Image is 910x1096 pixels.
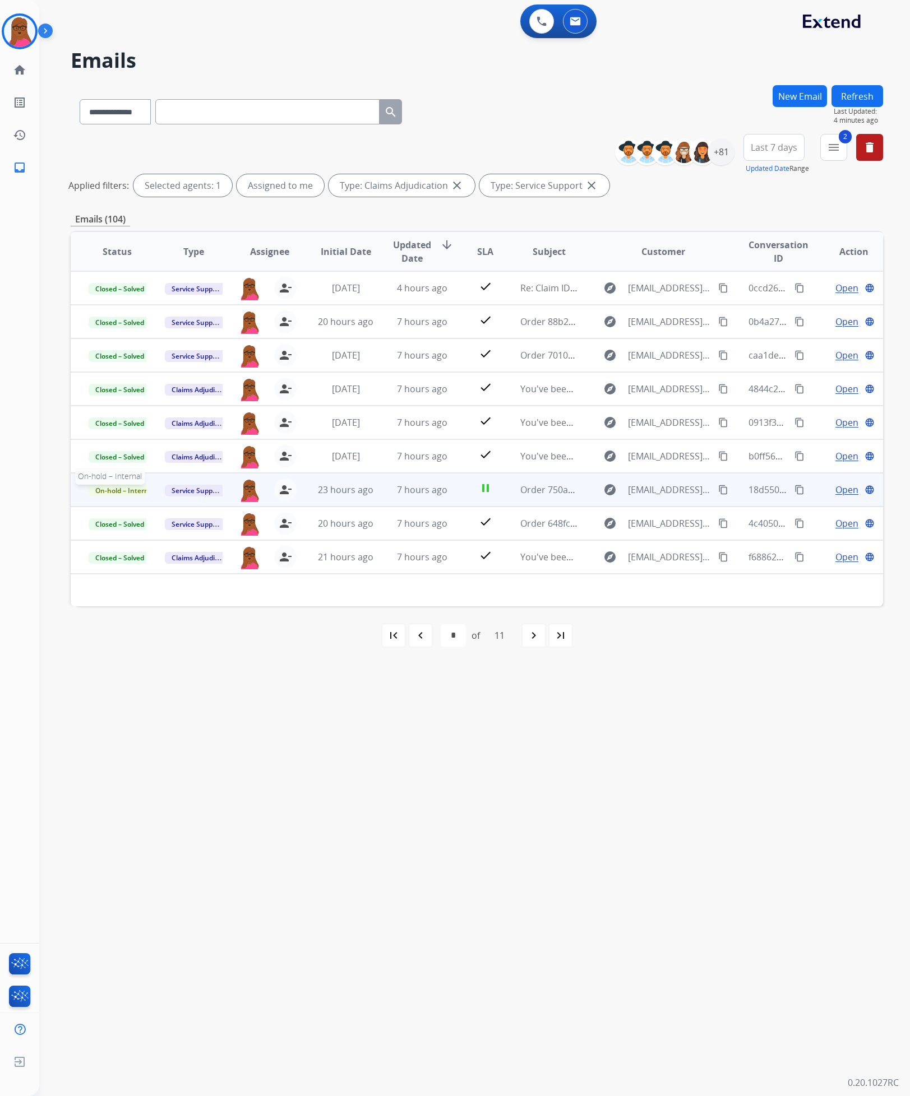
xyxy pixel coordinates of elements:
span: Claims Adjudication [165,417,242,429]
span: Service Support [165,350,229,362]
span: Open [835,517,858,530]
span: [EMAIL_ADDRESS][DOMAIN_NAME] [628,416,713,429]
img: agent-avatar [238,411,261,435]
img: avatar [4,16,35,47]
mat-icon: content_copy [794,552,805,562]
span: On-hold – Internal [89,485,161,496]
span: Order 88b2b922-f709-48f5-b1df-aa7e7c085c59 [520,315,715,328]
img: agent-avatar [238,344,261,368]
span: Order 648fc754-80c2-4989-bcf8-962b38af3c9a [520,517,713,530]
mat-icon: check [479,313,492,327]
mat-icon: language [865,552,875,562]
span: [DATE] [332,282,360,294]
div: Type: Claims Adjudication [329,174,475,197]
mat-icon: person_remove [279,449,292,463]
mat-icon: check [479,414,492,428]
span: [EMAIL_ADDRESS][DOMAIN_NAME] [628,449,713,463]
mat-icon: content_copy [718,552,728,562]
img: agent-avatar [238,445,261,468]
span: [EMAIL_ADDRESS][DOMAIN_NAME] [628,382,713,396]
p: Emails (104) [71,212,130,226]
span: 7 hours ago [397,416,447,429]
span: Range [746,164,809,173]
mat-icon: content_copy [718,451,728,461]
span: Open [835,449,858,463]
span: Subject [533,245,566,258]
span: Claims Adjudication [165,451,242,463]
mat-icon: inbox [13,161,26,174]
mat-icon: content_copy [718,417,728,428]
span: Claims Adjudication [165,384,242,396]
mat-icon: check [479,515,492,528]
mat-icon: delete [863,141,876,154]
span: 21 hours ago [318,551,373,563]
mat-icon: check [479,549,492,562]
mat-icon: content_copy [794,317,805,327]
span: [DATE] [332,416,360,429]
span: 4 minutes ago [834,116,883,125]
mat-icon: explore [603,550,617,564]
span: 20 hours ago [318,517,373,530]
span: Conversation ID [749,238,809,265]
mat-icon: language [865,485,875,495]
mat-icon: language [865,384,875,394]
span: Assignee [250,245,289,258]
div: Selected agents: 1 [133,174,232,197]
mat-icon: person_remove [279,349,292,362]
mat-icon: content_copy [794,283,805,293]
mat-icon: content_copy [718,283,728,293]
mat-icon: explore [603,281,617,295]
img: agent-avatar [238,277,261,300]
img: agent-avatar [238,546,261,569]
mat-icon: language [865,283,875,293]
span: [EMAIL_ADDRESS][DOMAIN_NAME] [628,483,713,496]
span: You've been assigned a new service order: d7f0ca71-203b-4c6f-a203-182eaf48e2a2 [520,383,867,395]
img: agent-avatar [238,378,261,401]
mat-icon: person_remove [279,281,292,295]
span: Open [835,349,858,362]
div: +81 [708,138,735,165]
mat-icon: close [450,179,464,192]
span: [EMAIL_ADDRESS][DOMAIN_NAME] [628,550,713,564]
span: Last Updated: [834,107,883,116]
mat-icon: menu [827,141,840,154]
mat-icon: language [865,317,875,327]
mat-icon: explore [603,349,617,362]
span: [EMAIL_ADDRESS][DOMAIN_NAME] [628,281,713,295]
span: [EMAIL_ADDRESS][DOMAIN_NAME] [628,315,713,328]
mat-icon: last_page [554,629,567,642]
span: 7 hours ago [397,517,447,530]
span: SLA [477,245,493,258]
mat-icon: content_copy [718,384,728,394]
span: Status [103,245,132,258]
mat-icon: explore [603,416,617,429]
span: 23 hours ago [318,484,373,496]
mat-icon: history [13,128,26,142]
button: 2 [820,134,847,161]
span: Type [183,245,204,258]
mat-icon: explore [603,315,617,328]
span: 7 hours ago [397,551,447,563]
span: Service Support [165,518,229,530]
span: Closed – Solved [89,317,151,328]
button: Last 7 days [743,134,805,161]
mat-icon: language [865,350,875,360]
mat-icon: content_copy [718,485,728,495]
mat-icon: person_remove [279,382,292,396]
div: 11 [486,624,514,647]
h2: Emails [71,49,883,72]
mat-icon: content_copy [794,350,805,360]
span: Open [835,483,858,496]
mat-icon: content_copy [718,350,728,360]
span: 7 hours ago [397,484,447,496]
span: Last 7 days [751,145,797,150]
div: of [472,629,480,642]
span: Re: Claim ID: e843a8a0-62b8-4289-b7dd-d90dfc7d2693 [520,282,749,294]
span: Order 750a17aa-0c5a-4822-a617-21ee0c6ec669 [520,484,719,496]
span: On-hold – Internal [75,468,145,485]
mat-icon: person_remove [279,517,292,530]
mat-icon: person_remove [279,483,292,496]
p: 0.20.1027RC [848,1076,899,1089]
mat-icon: content_copy [794,384,805,394]
img: agent-avatar [238,310,261,334]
